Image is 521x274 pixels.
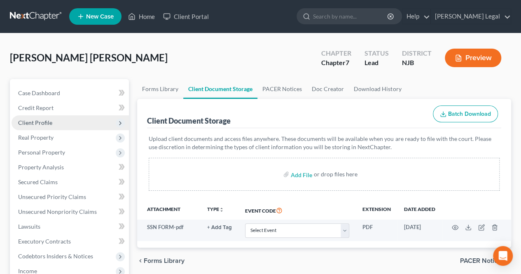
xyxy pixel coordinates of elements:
[18,164,64,171] span: Property Analysis
[257,79,307,99] a: PACER Notices
[313,9,388,24] input: Search by name...
[18,178,58,185] span: Secured Claims
[147,116,231,126] div: Client Document Storage
[321,49,351,58] div: Chapter
[314,170,357,178] div: or drop files here
[207,207,224,212] button: TYPEunfold_more
[346,59,349,66] span: 7
[18,149,65,156] span: Personal Property
[159,9,213,24] a: Client Portal
[12,175,129,190] a: Secured Claims
[364,58,389,68] div: Lead
[12,190,129,204] a: Unsecured Priority Claims
[402,49,432,58] div: District
[137,258,144,264] i: chevron_left
[356,201,397,220] th: Extension
[18,223,40,230] span: Lawsuits
[460,258,505,264] span: PACER Notices
[10,52,168,63] span: [PERSON_NAME] [PERSON_NAME]
[183,79,257,99] a: Client Document Storage
[137,220,201,241] td: SSN FORM-pdf
[207,225,232,230] button: + Add Tag
[364,49,389,58] div: Status
[18,238,71,245] span: Executory Contracts
[402,9,430,24] a: Help
[397,220,442,241] td: [DATE]
[460,258,511,264] button: PACER Notices chevron_right
[356,220,397,241] td: PDF
[349,79,406,99] a: Download History
[124,9,159,24] a: Home
[12,204,129,219] a: Unsecured Nonpriority Claims
[18,253,93,260] span: Codebtors Insiders & Notices
[238,201,356,220] th: Event Code
[307,79,349,99] a: Doc Creator
[137,201,201,220] th: Attachment
[431,9,511,24] a: [PERSON_NAME] Legal
[18,134,54,141] span: Real Property
[207,223,232,231] a: + Add Tag
[18,193,86,200] span: Unsecured Priority Claims
[18,89,60,96] span: Case Dashboard
[149,135,500,151] p: Upload client documents and access files anywhere. These documents will be available when you are...
[18,104,54,111] span: Credit Report
[493,246,513,266] div: Open Intercom Messenger
[18,208,97,215] span: Unsecured Nonpriority Claims
[12,219,129,234] a: Lawsuits
[18,119,52,126] span: Client Profile
[397,201,442,220] th: Date added
[12,101,129,115] a: Credit Report
[137,258,185,264] button: chevron_left Forms Library
[402,58,432,68] div: NJB
[137,79,183,99] a: Forms Library
[12,234,129,249] a: Executory Contracts
[12,160,129,175] a: Property Analysis
[219,207,224,212] i: unfold_more
[86,14,114,20] span: New Case
[445,49,501,67] button: Preview
[433,105,498,123] button: Batch Download
[321,58,351,68] div: Chapter
[144,258,185,264] span: Forms Library
[448,110,491,117] span: Batch Download
[12,86,129,101] a: Case Dashboard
